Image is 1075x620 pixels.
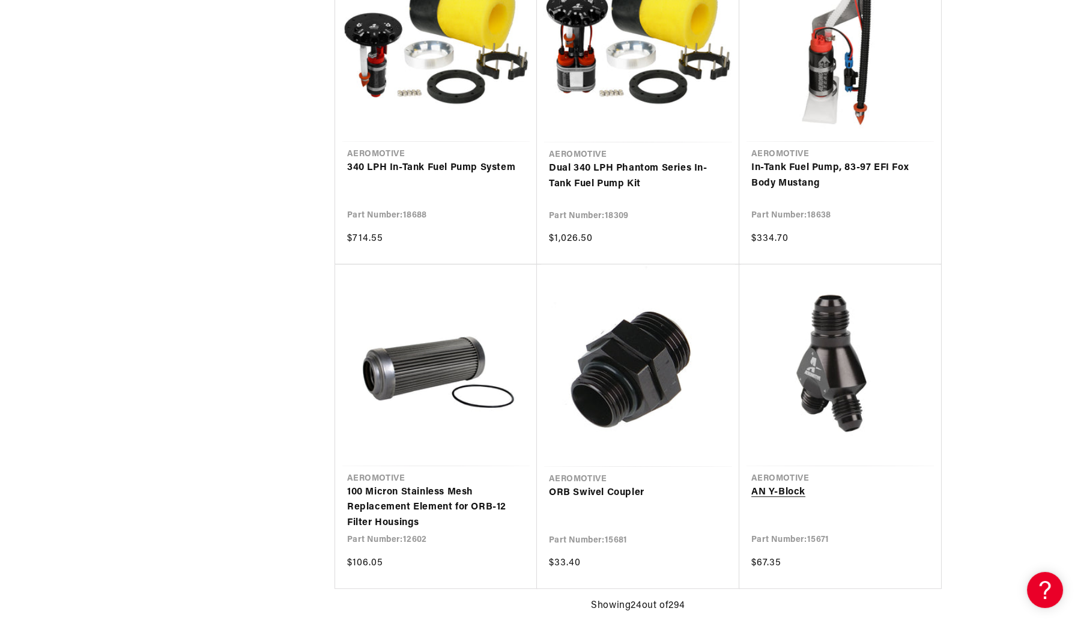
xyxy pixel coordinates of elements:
a: Dual 340 LPH Phantom Series In-Tank Fuel Pump Kit [549,161,727,192]
a: 100 Micron Stainless Mesh Replacement Element for ORB-12 Filter Housings [347,485,525,531]
a: ORB Swivel Coupler [549,485,727,501]
a: In-Tank Fuel Pump, 83-97 EFI Fox Body Mustang [751,160,929,191]
span: Showing 24 out of 294 [591,598,685,614]
a: AN Y-Block [751,485,929,500]
a: 340 LPH In-Tank Fuel Pump System [347,160,525,176]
